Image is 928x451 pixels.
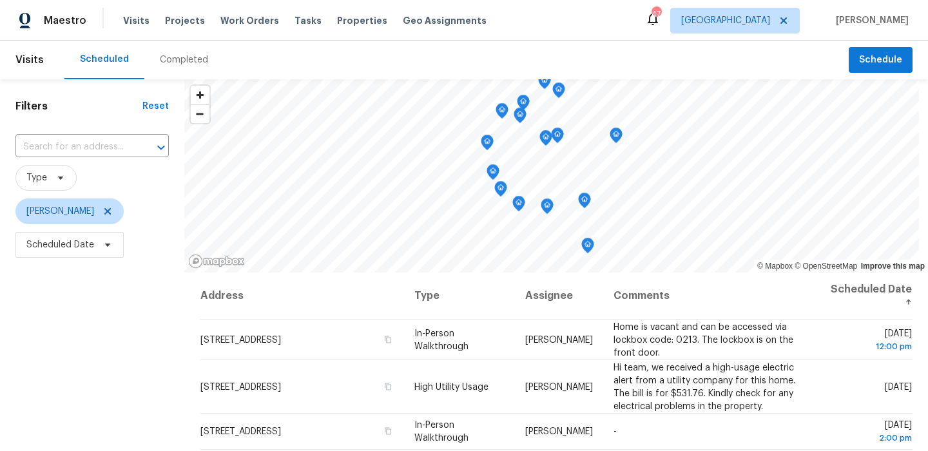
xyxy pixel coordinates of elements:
[414,421,469,443] span: In-Person Walkthrough
[496,103,508,123] div: Map marker
[610,128,623,148] div: Map marker
[188,254,245,269] a: Mapbox homepage
[414,382,488,391] span: High Utility Usage
[849,47,913,73] button: Schedule
[404,273,515,320] th: Type
[142,100,169,113] div: Reset
[885,382,912,391] span: [DATE]
[403,14,487,27] span: Geo Assignments
[515,273,603,320] th: Assignee
[487,164,499,184] div: Map marker
[652,8,661,21] div: 47
[525,335,593,344] span: [PERSON_NAME]
[552,82,565,102] div: Map marker
[517,95,530,115] div: Map marker
[827,329,912,352] span: [DATE]
[191,86,209,104] button: Zoom in
[26,205,94,218] span: [PERSON_NAME]
[541,198,554,218] div: Map marker
[337,14,387,27] span: Properties
[220,14,279,27] span: Work Orders
[614,427,617,436] span: -
[191,105,209,123] span: Zoom out
[757,262,793,271] a: Mapbox
[184,79,919,273] canvas: Map
[603,273,817,320] th: Comments
[382,380,394,392] button: Copy Address
[191,104,209,123] button: Zoom out
[200,335,281,344] span: [STREET_ADDRESS]
[525,382,593,391] span: [PERSON_NAME]
[80,53,129,66] div: Scheduled
[200,382,281,391] span: [STREET_ADDRESS]
[481,135,494,155] div: Map marker
[817,273,913,320] th: Scheduled Date ↑
[538,73,551,93] div: Map marker
[414,329,469,350] span: In-Person Walkthrough
[123,14,150,27] span: Visits
[614,363,795,410] span: Hi team, we received a high-usage electric alert from a utility company for this home. The bill i...
[525,427,593,436] span: [PERSON_NAME]
[15,137,133,157] input: Search for an address...
[26,171,47,184] span: Type
[514,108,527,128] div: Map marker
[152,139,170,157] button: Open
[831,14,909,27] span: [PERSON_NAME]
[200,427,281,436] span: [STREET_ADDRESS]
[160,53,208,66] div: Completed
[382,425,394,437] button: Copy Address
[861,262,925,271] a: Improve this map
[827,421,912,445] span: [DATE]
[681,14,770,27] span: [GEOGRAPHIC_DATA]
[795,262,857,271] a: OpenStreetMap
[512,196,525,216] div: Map marker
[581,238,594,258] div: Map marker
[15,46,44,74] span: Visits
[539,130,552,150] div: Map marker
[551,128,564,148] div: Map marker
[295,16,322,25] span: Tasks
[827,340,912,352] div: 12:00 pm
[859,52,902,68] span: Schedule
[494,181,507,201] div: Map marker
[44,14,86,27] span: Maestro
[26,238,94,251] span: Scheduled Date
[382,333,394,345] button: Copy Address
[165,14,205,27] span: Projects
[827,432,912,445] div: 2:00 pm
[578,193,591,213] div: Map marker
[614,322,793,357] span: Home is vacant and can be accessed via lockbox code: 0213. The lockbox is on the front door.
[15,100,142,113] h1: Filters
[200,273,404,320] th: Address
